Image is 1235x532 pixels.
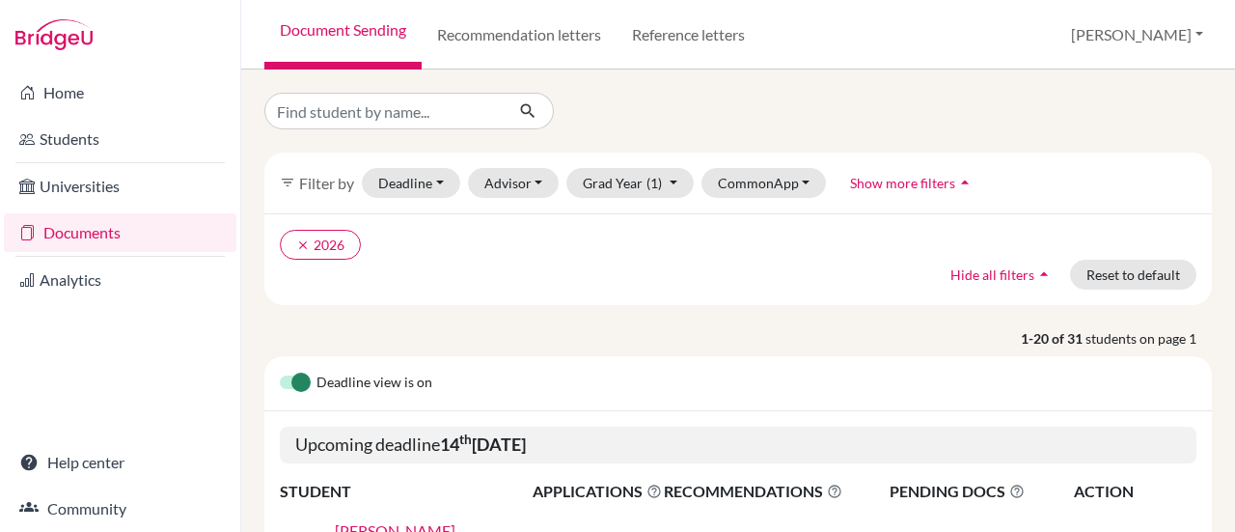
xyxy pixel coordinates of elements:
a: Universities [4,167,236,206]
b: 14 [DATE] [440,434,526,455]
a: Home [4,73,236,112]
i: arrow_drop_up [955,173,974,192]
span: Deadline view is on [316,372,432,395]
button: Show more filtersarrow_drop_up [834,168,991,198]
button: Grad Year(1) [566,168,694,198]
button: [PERSON_NAME] [1062,16,1212,53]
span: RECOMMENDATIONS [664,480,842,503]
th: ACTION [1073,479,1196,504]
button: CommonApp [701,168,827,198]
button: Reset to default [1070,260,1196,290]
th: STUDENT [280,479,532,504]
span: Filter by [299,174,354,192]
span: Hide all filters [950,266,1034,283]
i: arrow_drop_up [1034,265,1054,284]
button: Deadline [362,168,460,198]
input: Find student by name... [264,93,504,129]
i: clear [296,238,310,252]
a: Help center [4,443,236,482]
button: Hide all filtersarrow_drop_up [934,260,1070,290]
span: PENDING DOCS [890,480,1072,503]
a: Students [4,120,236,158]
h5: Upcoming deadline [280,427,1196,463]
sup: th [459,432,472,447]
img: Bridge-U [15,19,93,50]
a: Documents [4,213,236,252]
span: (1) [646,175,662,191]
button: clear2026 [280,230,361,260]
i: filter_list [280,175,295,190]
strong: 1-20 of 31 [1021,328,1085,349]
span: students on page 1 [1085,328,1212,349]
button: Advisor [468,168,560,198]
a: Analytics [4,261,236,299]
span: APPLICATIONS [533,480,662,503]
a: Community [4,490,236,528]
span: Show more filters [850,175,955,191]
